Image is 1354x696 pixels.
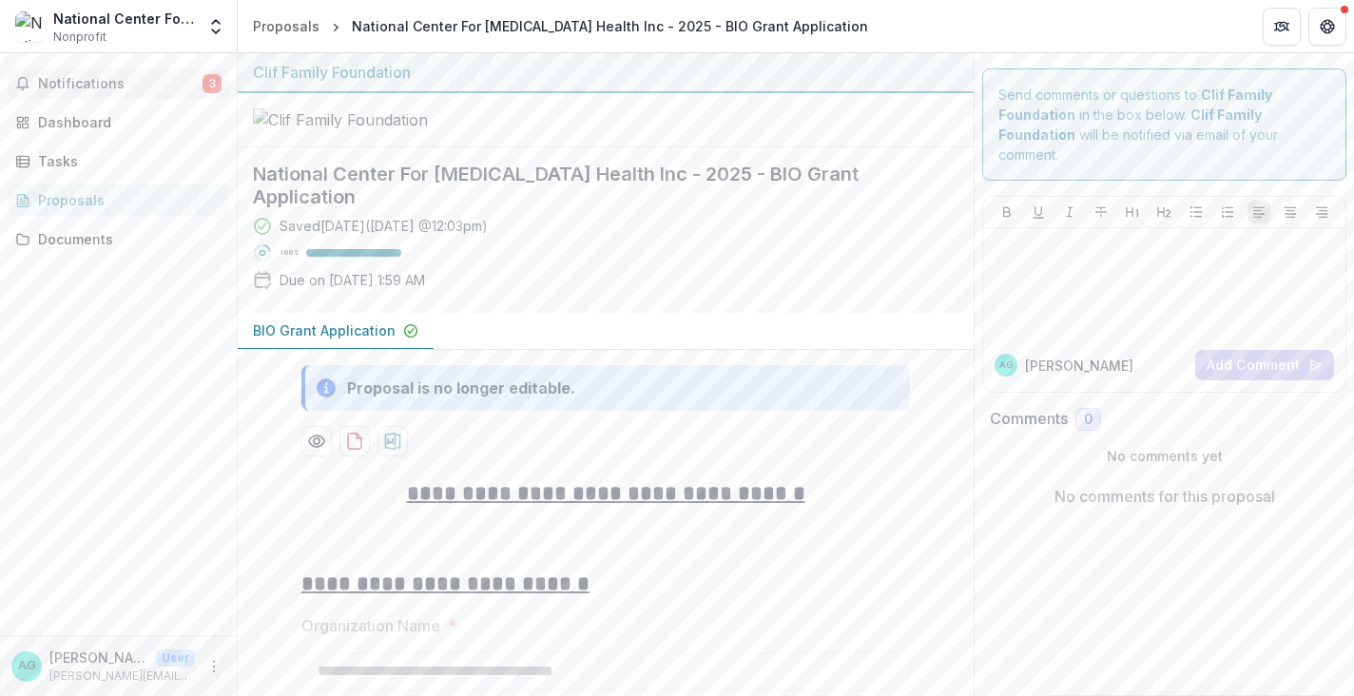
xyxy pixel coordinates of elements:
button: Strike [1090,201,1112,223]
h2: Comments [990,410,1068,428]
div: Send comments or questions to in the box below. will be notified via email of your comment. [982,68,1346,181]
img: Clif Family Foundation [253,108,443,131]
button: Align Right [1310,201,1333,223]
span: Notifications [38,76,203,92]
button: download-proposal [339,426,370,456]
h2: National Center For [MEDICAL_DATA] Health Inc - 2025 - BIO Grant Application [253,163,928,208]
p: No comments for this proposal [1054,485,1275,508]
a: Proposals [8,184,229,216]
button: Heading 1 [1121,201,1144,223]
p: User [156,649,195,667]
p: No comments yet [990,446,1339,466]
span: 3 [203,74,222,93]
div: Alicia Gonzales [999,360,1013,370]
button: Notifications3 [8,68,229,99]
div: Documents [38,229,214,249]
button: Italicize [1058,201,1081,223]
div: Clif Family Foundation [253,61,958,84]
button: download-proposal [377,426,408,456]
p: Organization Name [301,614,440,637]
span: 0 [1084,412,1093,428]
button: Get Help [1308,8,1346,46]
a: Documents [8,223,229,255]
p: [PERSON_NAME] [1025,356,1133,376]
button: Add Comment [1195,350,1334,380]
div: Alicia Gonzales [18,660,36,672]
p: Due on [DATE] 1:59 AM [280,270,425,290]
div: Saved [DATE] ( [DATE] @ 12:03pm ) [280,216,488,236]
img: National Center For Farmworker Health Inc [15,11,46,42]
button: Preview dbc6355c-3bd6-4a2c-8a44-34f6d33896a2-0.pdf [301,426,332,456]
div: Proposals [253,16,319,36]
p: BIO Grant Application [253,320,396,340]
button: Align Center [1279,201,1302,223]
a: Tasks [8,145,229,177]
button: Ordered List [1216,201,1239,223]
div: Proposals [38,190,214,210]
div: National Center For [MEDICAL_DATA] Health Inc [53,9,195,29]
a: Dashboard [8,106,229,138]
span: Nonprofit [53,29,106,46]
p: [PERSON_NAME] [49,648,148,667]
button: Underline [1027,201,1050,223]
div: National Center For [MEDICAL_DATA] Health Inc - 2025 - BIO Grant Application [352,16,868,36]
button: Bold [996,201,1018,223]
a: Proposals [245,12,327,40]
div: Tasks [38,151,214,171]
button: Bullet List [1185,201,1208,223]
p: 100 % [280,246,299,260]
div: Dashboard [38,112,214,132]
div: Proposal is no longer editable. [347,377,575,399]
button: Open entity switcher [203,8,229,46]
nav: breadcrumb [245,12,876,40]
button: Heading 2 [1152,201,1175,223]
button: More [203,655,225,678]
p: [PERSON_NAME][EMAIL_ADDRESS][DOMAIN_NAME] [49,667,195,685]
button: Partners [1263,8,1301,46]
button: Align Left [1248,201,1270,223]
